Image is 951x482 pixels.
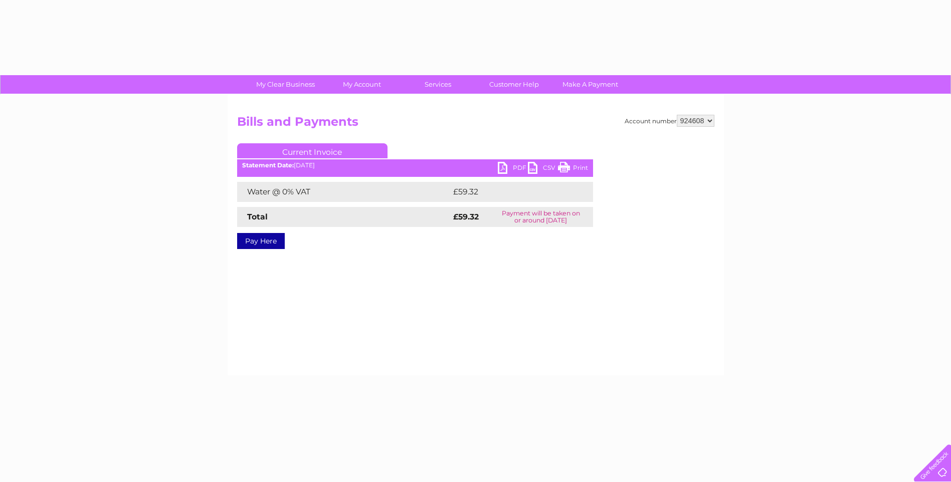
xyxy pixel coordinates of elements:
[237,143,388,158] a: Current Invoice
[244,75,327,94] a: My Clear Business
[397,75,479,94] a: Services
[242,161,294,169] b: Statement Date:
[237,115,714,134] h2: Bills and Payments
[237,162,593,169] div: [DATE]
[473,75,555,94] a: Customer Help
[489,207,593,227] td: Payment will be taken on or around [DATE]
[237,182,451,202] td: Water @ 0% VAT
[625,115,714,127] div: Account number
[453,212,479,221] strong: £59.32
[237,233,285,249] a: Pay Here
[247,212,268,221] strong: Total
[528,162,558,176] a: CSV
[549,75,632,94] a: Make A Payment
[451,182,573,202] td: £59.32
[498,162,528,176] a: PDF
[320,75,403,94] a: My Account
[558,162,588,176] a: Print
